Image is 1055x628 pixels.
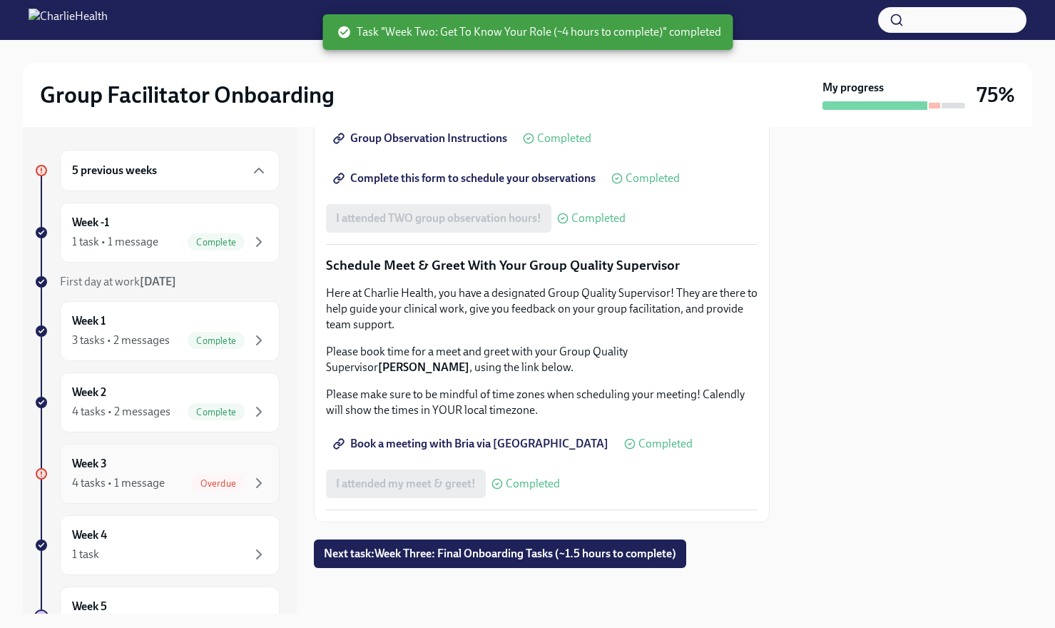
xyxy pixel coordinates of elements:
[72,599,107,614] h6: Week 5
[29,9,108,31] img: CharlieHealth
[337,24,721,40] span: Task "Week Two: Get To Know Your Role (~4 hours to complete)" completed
[336,437,608,451] span: Book a meeting with Bria via [GEOGRAPHIC_DATA]
[72,475,165,491] div: 4 tasks • 1 message
[72,215,109,231] h6: Week -1
[326,430,618,458] a: Book a meeting with Bria via [GEOGRAPHIC_DATA]
[72,163,157,178] h6: 5 previous weeks
[822,80,884,96] strong: My progress
[34,274,280,290] a: First day at work[DATE]
[192,478,245,489] span: Overdue
[140,275,176,288] strong: [DATE]
[326,256,758,275] p: Schedule Meet & Greet With Your Group Quality Supervisor
[326,387,758,418] p: Please make sure to be mindful of time zones when scheduling your meeting! Calendly will show the...
[72,456,107,472] h6: Week 3
[977,82,1015,108] h3: 75%
[72,234,158,250] div: 1 task • 1 message
[34,203,280,263] a: Week -11 task • 1 messageComplete
[326,344,758,375] p: Please book time for a meet and greet with your Group Quality Supervisor , using the link below.
[188,335,245,346] span: Complete
[72,333,170,348] div: 3 tasks • 2 messages
[188,237,245,248] span: Complete
[336,131,507,146] span: Group Observation Instructions
[638,438,693,450] span: Completed
[34,515,280,575] a: Week 41 task
[34,301,280,361] a: Week 13 tasks • 2 messagesComplete
[72,313,106,329] h6: Week 1
[60,150,280,191] div: 5 previous weeks
[626,173,680,184] span: Completed
[188,407,245,417] span: Complete
[72,527,107,543] h6: Week 4
[326,124,517,153] a: Group Observation Instructions
[326,164,606,193] a: Complete this form to schedule your observations
[336,171,596,186] span: Complete this form to schedule your observations
[326,285,758,333] p: Here at Charlie Health, you have a designated Group Quality Supervisor! They are there to help gu...
[506,478,560,490] span: Completed
[40,81,335,109] h2: Group Facilitator Onboarding
[72,547,99,562] div: 1 task
[571,213,626,224] span: Completed
[72,385,106,400] h6: Week 2
[34,373,280,432] a: Week 24 tasks • 2 messagesComplete
[72,404,170,420] div: 4 tasks • 2 messages
[378,360,469,374] strong: [PERSON_NAME]
[314,540,686,568] button: Next task:Week Three: Final Onboarding Tasks (~1.5 hours to complete)
[60,275,176,288] span: First day at work
[34,444,280,504] a: Week 34 tasks • 1 messageOverdue
[324,547,676,561] span: Next task : Week Three: Final Onboarding Tasks (~1.5 hours to complete)
[537,133,591,144] span: Completed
